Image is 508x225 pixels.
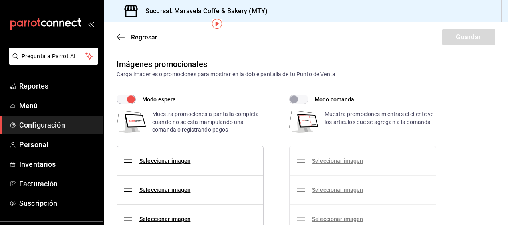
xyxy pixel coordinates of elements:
span: Inventarios [19,159,97,170]
button: Pregunta a Parrot AI [9,48,98,65]
span: Modo comanda [315,95,355,104]
span: Menú [19,100,97,111]
a: Seleccionar imagen [312,187,363,193]
span: Personal [19,139,97,150]
span: Configuración [19,120,97,130]
div: Carga imágenes o promociones para mostrar en la doble pantalla de tu Punto de Venta [117,70,495,79]
div: Imágenes promocionales [117,58,207,70]
span: Regresar [131,34,157,41]
div: Muestra promociones mientras el cliente ve los artículos que se agregan a la comanda [325,111,436,136]
button: open_drawer_menu [88,21,94,27]
span: Reportes [19,81,97,91]
a: Seleccionar imagen [139,158,190,164]
a: Pregunta a Parrot AI [6,58,98,66]
span: Suscripción [19,198,97,209]
span: Modo espera [142,95,176,104]
a: Seleccionar imagen [312,158,363,164]
a: Seleccionar imagen [139,216,190,222]
a: Seleccionar imagen [312,216,363,222]
h3: Sucursal: Maravela Coffe & Bakery (MTY) [139,6,268,16]
span: Facturación [19,178,97,189]
span: Pregunta a Parrot AI [22,52,86,61]
a: Seleccionar imagen [139,187,190,193]
div: Muestra promociones a pantalla completa cuando no se está manipulando una comanda o registrando p... [152,111,264,136]
img: Tooltip marker [212,19,222,29]
button: Regresar [117,34,157,41]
